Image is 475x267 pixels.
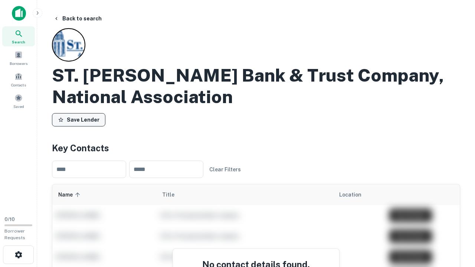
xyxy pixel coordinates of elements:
button: Save Lender [52,113,105,126]
img: capitalize-icon.png [12,6,26,21]
span: Saved [13,103,24,109]
h2: ST. [PERSON_NAME] Bank & Trust Company, National Association [52,65,460,107]
a: Contacts [2,69,35,89]
span: Contacts [11,82,26,88]
span: Search [12,39,25,45]
a: Search [2,26,35,46]
span: 0 / 10 [4,217,15,222]
button: Back to search [50,12,105,25]
span: Borrowers [10,60,27,66]
a: Saved [2,91,35,111]
a: Borrowers [2,48,35,68]
span: Borrower Requests [4,228,25,240]
button: Clear Filters [206,163,244,176]
h4: Key Contacts [52,141,460,155]
iframe: Chat Widget [438,208,475,243]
